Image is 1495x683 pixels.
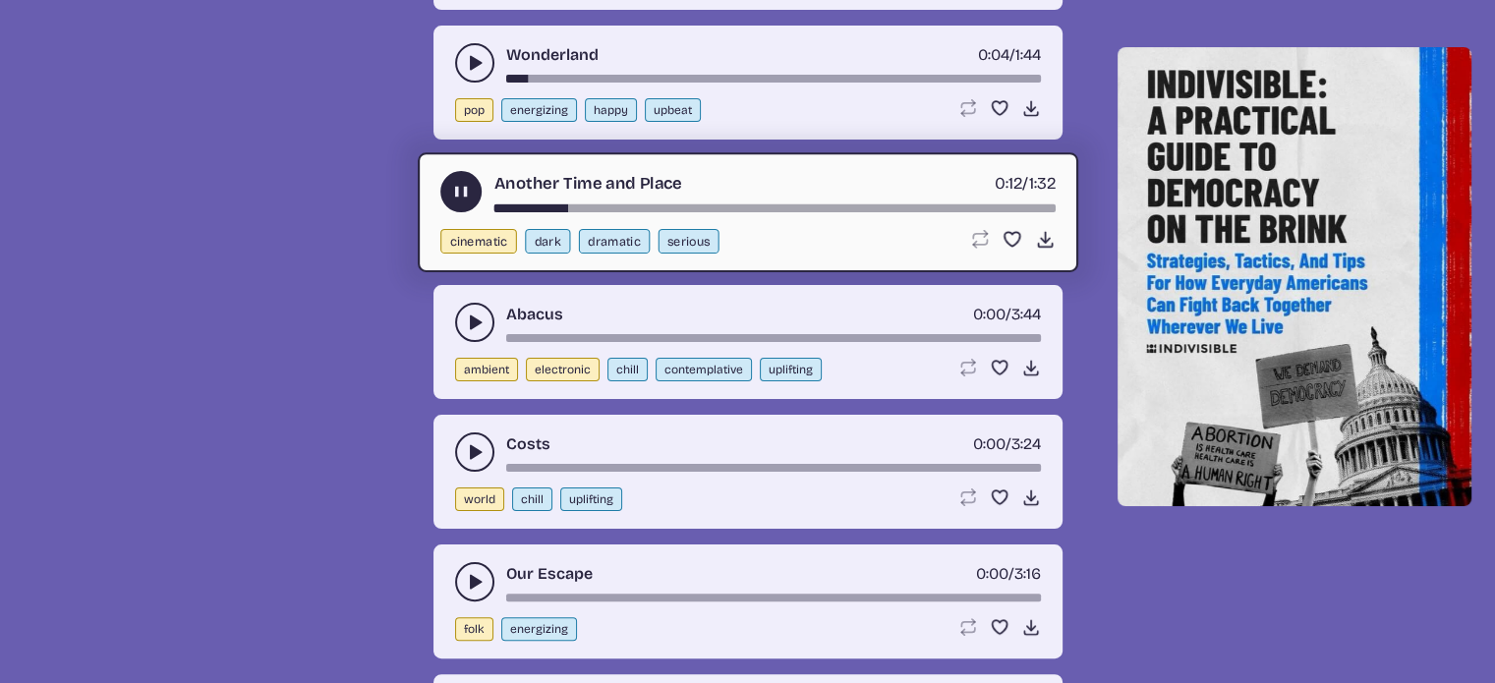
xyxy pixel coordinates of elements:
button: ambient [455,358,518,381]
span: 1:32 [1028,173,1055,193]
button: Favorite [990,98,1009,118]
button: play-pause toggle [455,303,494,342]
button: Favorite [1002,229,1022,250]
button: energizing [501,617,577,641]
button: electronic [526,358,600,381]
button: dramatic [578,229,649,254]
button: Loop [958,358,978,377]
button: upbeat [645,98,701,122]
span: timer [994,173,1021,193]
div: song-time-bar [506,594,1041,601]
button: play-pause toggle [455,562,494,601]
div: song-time-bar [493,203,1055,211]
a: Costs [506,432,550,456]
button: chill [607,358,648,381]
div: / [976,562,1041,586]
button: contemplative [656,358,752,381]
button: play-pause toggle [455,432,494,472]
div: / [978,43,1041,67]
button: chill [512,487,552,511]
a: Another Time and Place [493,171,681,196]
button: Favorite [990,487,1009,507]
button: Favorite [990,358,1009,377]
span: 3:16 [1014,564,1041,583]
button: world [455,487,504,511]
span: timer [973,305,1006,323]
img: Help save our democracy! [1118,47,1472,506]
span: timer [973,434,1006,453]
a: Wonderland [506,43,599,67]
button: Loop [968,229,989,250]
div: song-time-bar [506,464,1041,472]
button: folk [455,617,493,641]
button: Loop [958,487,978,507]
button: cinematic [440,229,517,254]
div: / [973,432,1041,456]
button: serious [658,229,719,254]
button: energizing [501,98,577,122]
a: Our Escape [506,562,593,586]
span: timer [976,564,1008,583]
button: Loop [958,98,978,118]
button: uplifting [560,487,622,511]
button: play-pause toggle [440,171,482,212]
button: happy [585,98,637,122]
span: 3:44 [1011,305,1041,323]
button: pop [455,98,493,122]
a: Abacus [506,303,563,326]
button: play-pause toggle [455,43,494,83]
span: 1:44 [1015,45,1041,64]
span: 3:24 [1011,434,1041,453]
button: Loop [958,617,978,637]
div: / [973,303,1041,326]
button: Favorite [990,617,1009,637]
button: uplifting [760,358,822,381]
button: dark [525,229,570,254]
div: / [994,171,1055,196]
span: timer [978,45,1009,64]
div: song-time-bar [506,334,1041,342]
div: song-time-bar [506,75,1041,83]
